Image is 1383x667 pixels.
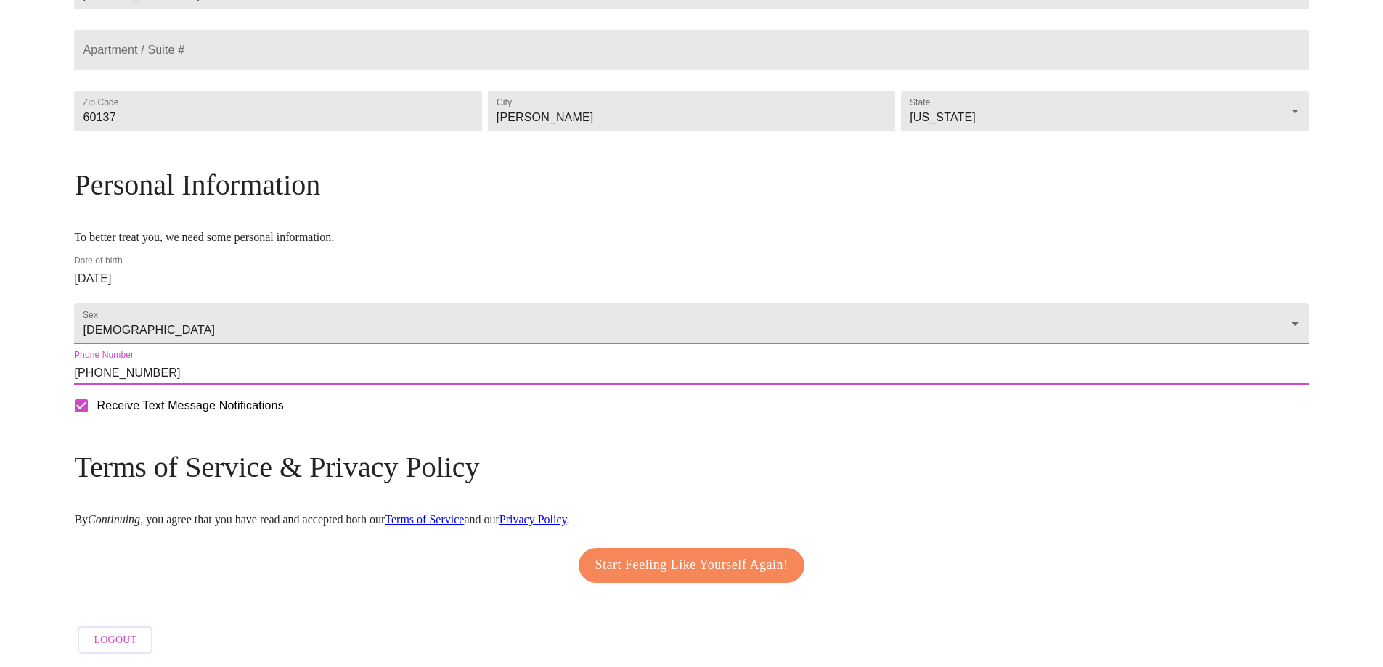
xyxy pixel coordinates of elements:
[385,513,464,525] a: Terms of Service
[74,303,1308,344] div: [DEMOGRAPHIC_DATA]
[97,397,283,414] span: Receive Text Message Notifications
[901,91,1308,131] div: [US_STATE]
[74,168,1308,202] h3: Personal Information
[74,513,1308,526] p: By , you agree that you have read and accepted both our and our .
[94,631,136,650] span: Logout
[74,257,123,266] label: Date of birth
[74,450,1308,484] h3: Terms of Service & Privacy Policy
[579,548,805,583] button: Start Feeling Like Yourself Again!
[78,626,152,655] button: Logout
[88,513,140,525] em: Continuing
[74,231,1308,244] p: To better treat you, we need some personal information.
[595,554,788,577] span: Start Feeling Like Yourself Again!
[74,351,134,360] label: Phone Number
[499,513,567,525] a: Privacy Policy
